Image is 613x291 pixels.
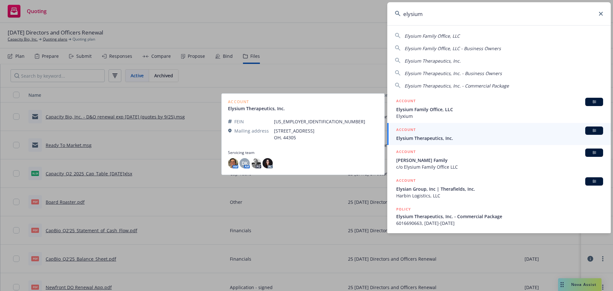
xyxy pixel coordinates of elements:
span: Elysium Therapeutics, Inc. - Business Owners [405,70,502,76]
a: ACCOUNTBI[PERSON_NAME] Familyc/o Elysium Family Office LLC [387,145,611,174]
h5: ACCOUNT [396,177,416,185]
a: POLICYElysium Therapeutics, Inc. - Commercial Package6016690663, [DATE]-[DATE] [387,203,611,230]
h5: ACCOUNT [396,149,416,156]
span: Elysium Therapeutics, Inc. - Commercial Package [396,213,603,220]
h5: POLICY [396,206,411,212]
span: Elysium Therapeutics, Inc. - Commercial Package [405,83,509,89]
a: ACCOUNTBIElysian Group, Inc | Therafields, Inc.Harbin Logistics, LLC [387,174,611,203]
span: c/o Elysium Family Office LLC [396,164,603,170]
span: Elysium Family Office, LLC [405,33,460,39]
span: BI [588,150,601,156]
span: Elysium Family Office, LLC [396,106,603,113]
a: ACCOUNTBIElysium Family Office, LLCElyxium [387,94,611,123]
span: [PERSON_NAME] Family [396,157,603,164]
span: Elyxium [396,113,603,119]
span: Elysium Family Office, LLC - Business Owners [405,45,501,51]
h5: ACCOUNT [396,98,416,105]
span: Elysian Group, Inc | Therafields, Inc. [396,186,603,192]
span: Elysium Therapeutics, Inc. [396,135,603,142]
span: BI [588,128,601,134]
input: Search... [387,2,611,25]
a: ACCOUNTBIElysium Therapeutics, Inc. [387,123,611,145]
span: Harbin Logistics, LLC [396,192,603,199]
span: BI [588,179,601,184]
span: 6016690663, [DATE]-[DATE] [396,220,603,226]
span: Elysium Therapeutics, Inc. [405,58,461,64]
span: BI [588,99,601,105]
h5: ACCOUNT [396,126,416,134]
